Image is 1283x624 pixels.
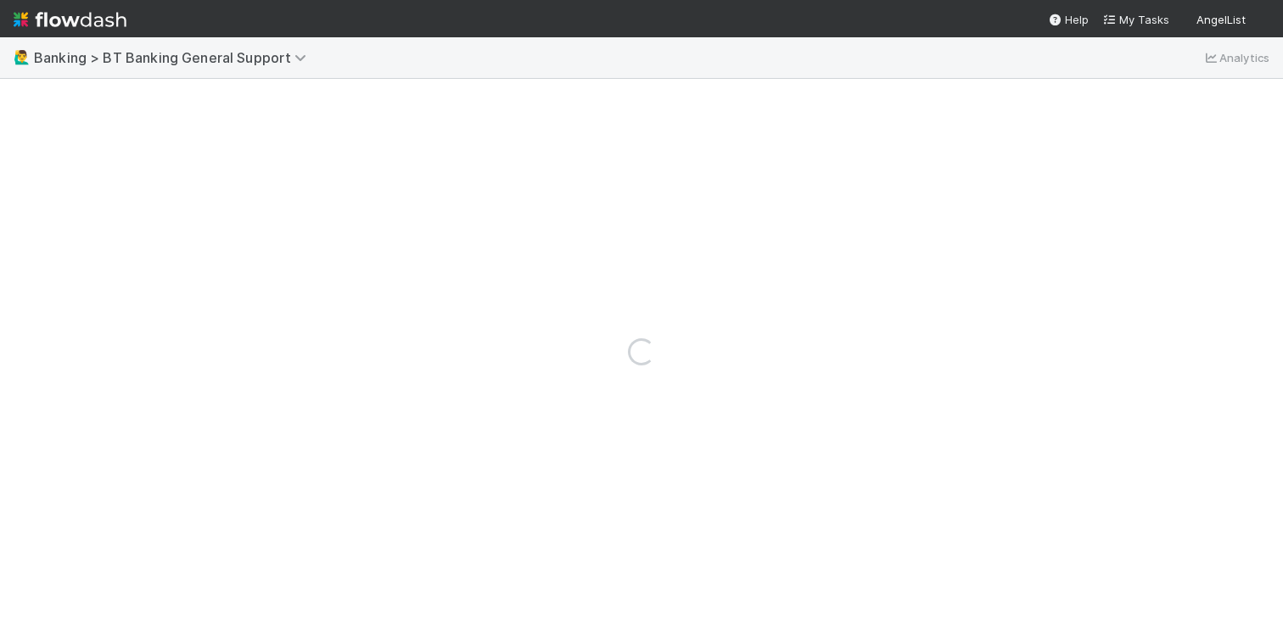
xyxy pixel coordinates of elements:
[1196,13,1246,26] span: AngelList
[1048,11,1089,28] div: Help
[34,49,315,66] span: Banking > BT Banking General Support
[14,50,31,64] span: 🙋‍♂️
[1202,47,1269,68] a: Analytics
[1252,12,1269,29] img: avatar_a8b9208c-77c1-4b07-b461-d8bc701f972e.png
[1102,13,1169,26] span: My Tasks
[14,5,126,34] img: logo-inverted-e16ddd16eac7371096b0.svg
[1102,11,1169,28] a: My Tasks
